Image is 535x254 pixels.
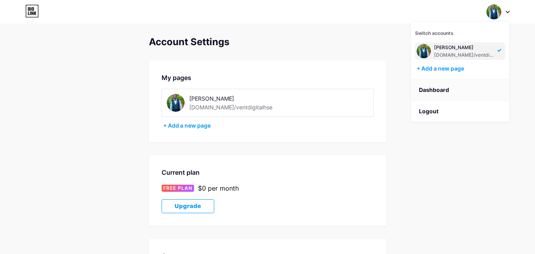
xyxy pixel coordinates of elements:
[162,73,374,82] div: My pages
[411,79,509,101] a: Dashboard
[434,52,495,58] div: [DOMAIN_NAME]/ventdigitalhse
[198,183,239,193] div: $0 per month
[417,65,505,73] div: + Add a new page
[167,94,185,112] img: ventdigitalhse
[189,103,272,111] div: [DOMAIN_NAME]/ventdigitalhse
[434,44,495,51] div: [PERSON_NAME]
[162,199,214,213] button: Upgrade
[486,4,501,19] img: ventdigitalhse
[162,168,374,177] div: Current plan
[189,94,301,103] div: [PERSON_NAME]
[415,30,453,36] span: Switch accounts
[411,101,509,122] li: Logout
[163,185,192,192] span: FREE PLAN
[149,36,386,48] div: Account Settings
[175,203,201,210] span: Upgrade
[163,122,374,130] div: + Add a new page
[417,44,431,58] img: ventdigitalhse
